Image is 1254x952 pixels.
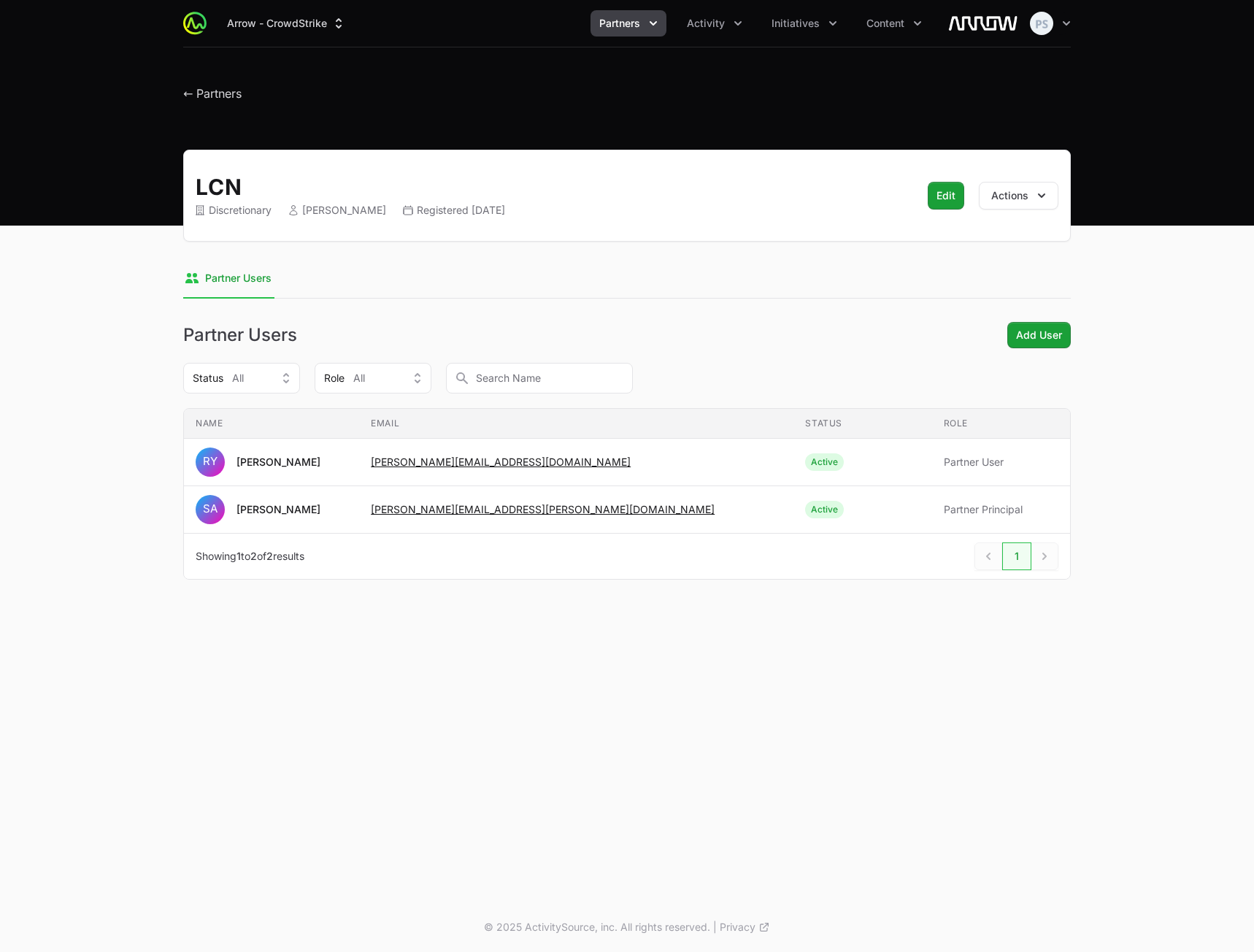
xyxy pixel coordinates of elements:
span: Status [193,371,223,385]
span: Content [866,16,904,31]
span: All [353,371,365,385]
a: [PERSON_NAME][EMAIL_ADDRESS][PERSON_NAME][DOMAIN_NAME] [371,503,715,515]
span: 2 [266,550,273,562]
p: © 2025 ActivitySource, inc. All rights reserved. [484,920,710,934]
th: Status [793,409,931,439]
th: Email [359,409,793,439]
a: 1 [1002,542,1031,570]
a: ← Partners [183,86,242,101]
h1: Partner Users [183,326,297,344]
div: Main navigation [207,10,931,37]
svg: Ryan Young [196,448,225,477]
a: Privacy [720,920,770,934]
th: Role [932,409,1070,439]
div: Content menu [858,10,931,37]
svg: Scott Anderson [196,495,225,524]
button: StatusAll [183,363,300,394]
div: Discretionary [196,203,272,218]
span: 1 [236,550,241,562]
span: All [232,371,244,385]
nav: Tabs [183,259,1071,299]
span: Add User [1016,326,1062,344]
span: Initiatives [772,16,820,31]
h2: LCN [196,174,901,200]
button: Partners [591,10,666,37]
span: Partners [599,16,640,31]
img: Arrow [948,9,1018,38]
button: Edit [928,182,964,210]
button: Actions [979,182,1058,210]
span: Role [324,371,345,385]
div: [PERSON_NAME] [236,502,320,517]
div: Partners menu [591,10,666,37]
img: ActivitySource [183,12,207,35]
a: Partner Users [183,259,274,299]
button: Arrow - CrowdStrike [218,10,355,37]
div: Activity menu [678,10,751,37]
div: Initiatives menu [763,10,846,37]
div: [PERSON_NAME] [236,455,320,469]
span: | [713,920,717,934]
span: Partner Principal [944,502,1058,517]
span: Edit [936,187,955,204]
span: Partner User [944,455,1058,469]
th: Name [184,409,359,439]
img: Peter Spillane [1030,12,1053,35]
text: RY [203,454,218,468]
span: Activity [687,16,725,31]
input: Search Name [446,363,633,394]
a: [PERSON_NAME][EMAIL_ADDRESS][DOMAIN_NAME] [371,456,631,468]
div: Registered [DATE] [404,203,505,218]
div: Supplier switch menu [218,10,355,37]
div: [PERSON_NAME] [289,203,386,218]
p: Showing to of results [196,549,304,564]
button: Add User [1007,322,1071,348]
span: 2 [250,550,257,562]
button: Content [858,10,931,37]
span: Partner Users [205,271,272,285]
button: Activity [678,10,751,37]
button: Initiatives [763,10,846,37]
text: SA [203,502,218,515]
button: RoleAll [315,363,431,394]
